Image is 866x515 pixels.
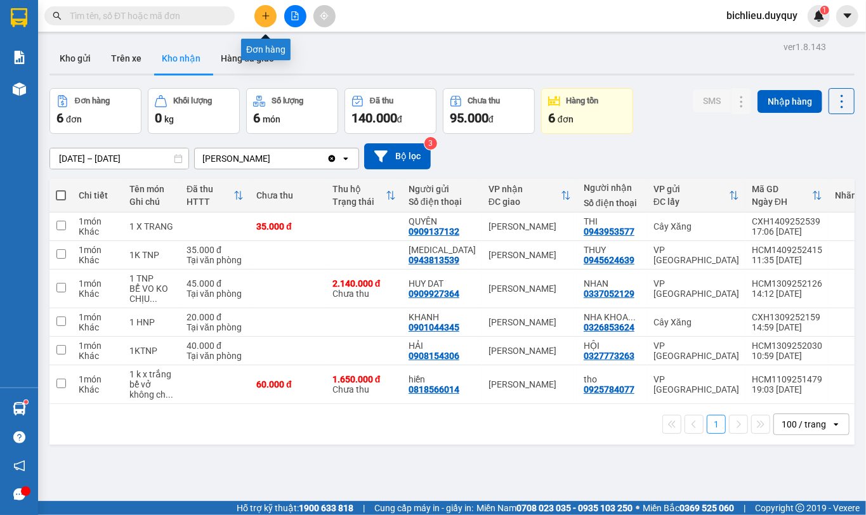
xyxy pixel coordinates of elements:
[129,273,174,284] div: 1 TNP
[489,221,571,231] div: [PERSON_NAME]
[155,110,162,126] span: 0
[584,198,641,208] div: Số điện thoại
[842,10,853,22] span: caret-down
[129,250,174,260] div: 1K TNP
[679,503,734,513] strong: 0369 525 060
[284,5,306,27] button: file-add
[187,245,244,255] div: 35.000 đ
[796,504,804,512] span: copyright
[150,294,157,304] span: ...
[173,96,212,105] div: Khối lượng
[813,10,825,22] img: icon-new-feature
[541,88,633,134] button: Hàng tồn6đơn
[79,278,117,289] div: 1 món
[409,226,459,237] div: 0909137132
[129,317,174,327] div: 1 HNP
[409,216,476,226] div: QUYÊN
[75,96,110,105] div: Đơn hàng
[516,503,633,513] strong: 0708 023 035 - 0935 103 250
[187,197,233,207] div: HTTT
[752,351,822,361] div: 10:59 [DATE]
[374,501,473,515] span: Cung cấp máy in - giấy in:
[653,278,739,299] div: VP [GEOGRAPHIC_DATA]
[752,278,822,289] div: HCM1309252126
[49,88,141,134] button: Đơn hàng6đơn
[79,190,117,200] div: Chi tiết
[820,6,829,15] sup: 1
[409,351,459,361] div: 0908154306
[744,501,745,515] span: |
[628,312,636,322] span: ...
[187,312,244,322] div: 20.000 đ
[482,179,577,212] th: Toggle SortBy
[370,96,393,105] div: Đã thu
[351,110,397,126] span: 140.000
[653,197,729,207] div: ĐC lấy
[752,341,822,351] div: HCM1309252030
[409,312,476,322] div: KHANH
[11,8,27,27] img: logo-vxr
[327,153,337,164] svg: Clear value
[752,312,822,322] div: CXH1309252159
[256,221,320,231] div: 35.000 đ
[409,322,459,332] div: 0901044345
[187,289,244,299] div: Tại văn phòng
[50,148,188,169] input: Select a date range.
[489,284,571,294] div: [PERSON_NAME]
[752,245,822,255] div: HCM1409252415
[326,179,402,212] th: Toggle SortBy
[409,197,476,207] div: Số điện thoại
[489,346,571,356] div: [PERSON_NAME]
[187,184,233,194] div: Đã thu
[752,374,822,384] div: HCM1109251479
[79,289,117,299] div: Khác
[584,384,634,394] div: 0925784077
[256,379,320,389] div: 60.000 đ
[653,245,739,265] div: VP [GEOGRAPHIC_DATA]
[647,179,745,212] th: Toggle SortBy
[49,43,101,74] button: Kho gửi
[558,114,574,124] span: đơn
[187,351,244,361] div: Tại văn phòng
[254,5,277,27] button: plus
[752,226,822,237] div: 17:06 [DATE]
[397,114,402,124] span: đ
[584,183,641,193] div: Người nhận
[584,341,641,351] div: HỘI
[752,289,822,299] div: 14:12 [DATE]
[79,341,117,351] div: 1 món
[13,51,26,64] img: solution-icon
[70,9,220,23] input: Tìm tên, số ĐT hoặc mã đơn
[263,114,280,124] span: món
[320,11,329,20] span: aim
[13,488,25,500] span: message
[782,418,826,431] div: 100 / trang
[187,322,244,332] div: Tại văn phòng
[831,419,841,429] svg: open
[752,184,812,194] div: Mã GD
[584,255,634,265] div: 0945624639
[129,284,174,304] div: BỂ VO KO CHỊU TRACH NHIEM
[291,11,299,20] span: file-add
[299,503,353,513] strong: 1900 633 818
[489,197,561,207] div: ĐC giao
[584,216,641,226] div: THI
[584,278,641,289] div: NHAN
[13,460,25,472] span: notification
[409,289,459,299] div: 0909927364
[567,96,599,105] div: Hàng tồn
[13,431,25,443] span: question-circle
[237,501,353,515] span: Hỗ trợ kỹ thuật:
[653,374,739,394] div: VP [GEOGRAPHIC_DATA]
[745,179,829,212] th: Toggle SortBy
[584,226,634,237] div: 0943953577
[584,245,641,255] div: THUY
[129,379,174,400] div: bể vở không chịu trách nhiệm
[758,90,822,113] button: Nhập hàng
[13,82,26,96] img: warehouse-icon
[166,389,173,400] span: ...
[241,39,291,60] div: Đơn hàng
[468,96,501,105] div: Chưa thu
[784,40,826,54] div: ver 1.8.143
[489,114,494,124] span: đ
